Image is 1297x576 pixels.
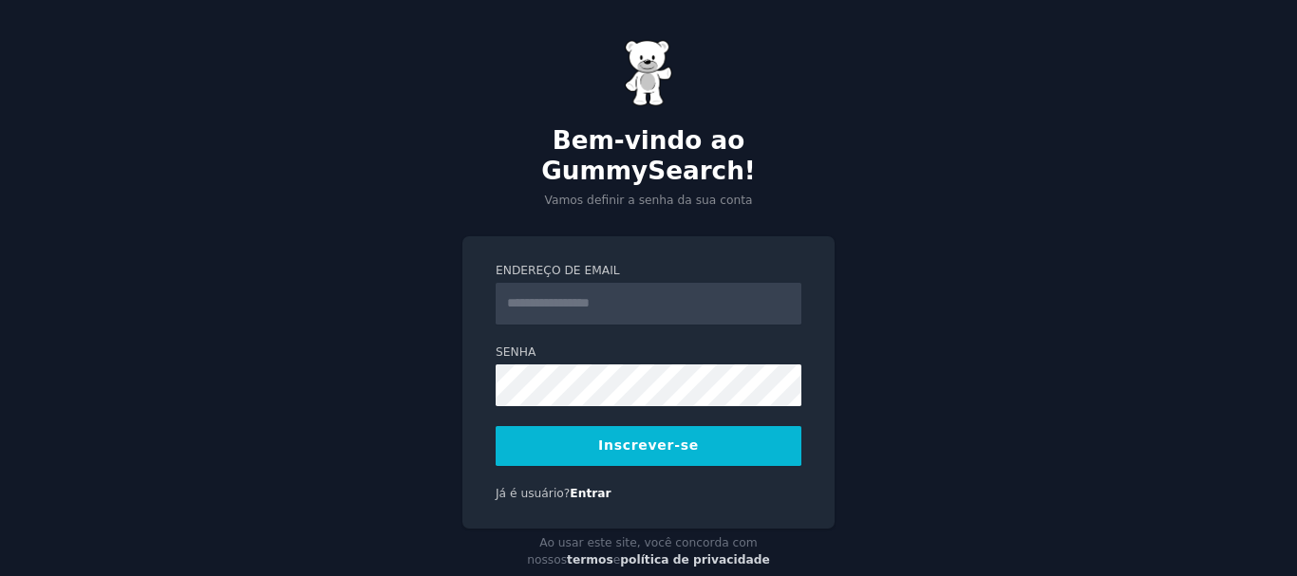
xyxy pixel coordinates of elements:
font: Vamos definir a senha da sua conta [544,194,752,207]
button: Inscrever-se [496,426,801,466]
a: política de privacidade [620,553,770,567]
a: termos [567,553,613,567]
img: Ursinho de goma [625,40,672,106]
a: Entrar [570,487,611,500]
font: Senha [496,345,536,359]
font: Inscrever-se [598,437,699,453]
font: Já é usuário? [496,487,570,500]
font: Endereço de email [496,264,620,277]
font: Ao usar este site, você concorda com nossos [527,536,758,567]
font: e [613,553,621,567]
font: Bem-vindo ao GummySearch! [541,126,756,185]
